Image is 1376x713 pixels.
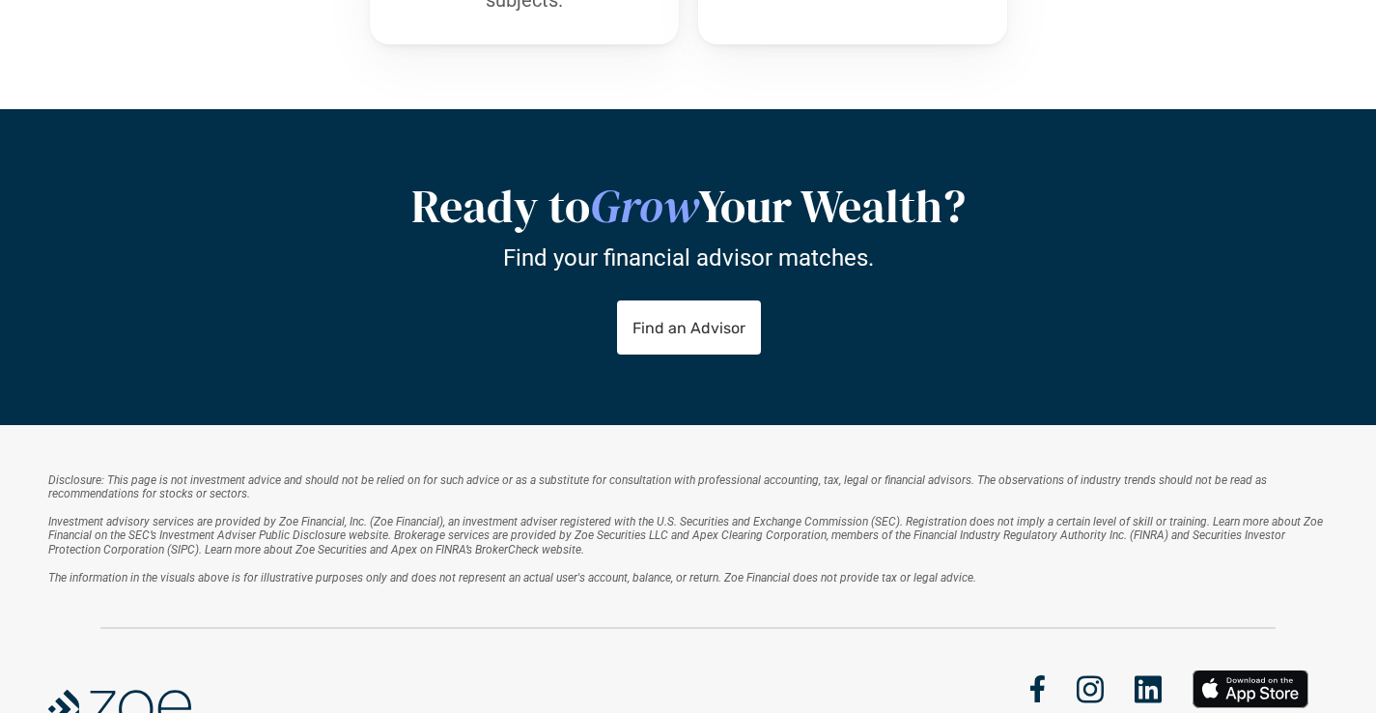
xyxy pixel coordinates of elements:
[48,473,1270,500] em: Disclosure: This page is not investment advice and should not be relied on for such advice or as ...
[48,571,976,585] em: The information in the visuals above is for illustrative purposes only and does not represent an ...
[590,174,698,238] em: Grow
[616,301,760,356] a: Find an Advisor
[503,244,874,272] p: Find your financial advisor matches.
[206,179,1171,235] h2: Ready to Your Wealth?
[632,319,744,337] p: Find an Advisor
[48,515,1326,556] em: Investment advisory services are provided by Zoe Financial, Inc. (Zoe Financial), an investment a...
